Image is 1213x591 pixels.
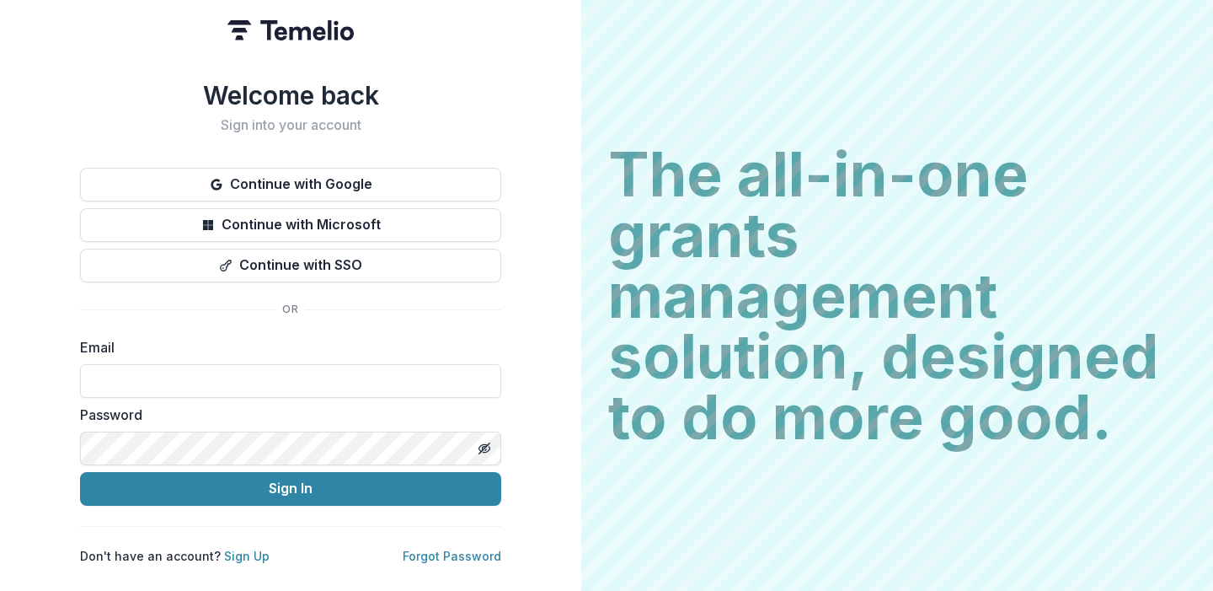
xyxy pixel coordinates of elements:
[80,80,501,110] h1: Welcome back
[471,435,498,462] button: Toggle password visibility
[80,208,501,242] button: Continue with Microsoft
[80,547,270,565] p: Don't have an account?
[80,249,501,282] button: Continue with SSO
[224,549,270,563] a: Sign Up
[403,549,501,563] a: Forgot Password
[80,472,501,506] button: Sign In
[80,117,501,133] h2: Sign into your account
[227,20,354,40] img: Temelio
[80,168,501,201] button: Continue with Google
[80,405,491,425] label: Password
[80,337,491,357] label: Email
